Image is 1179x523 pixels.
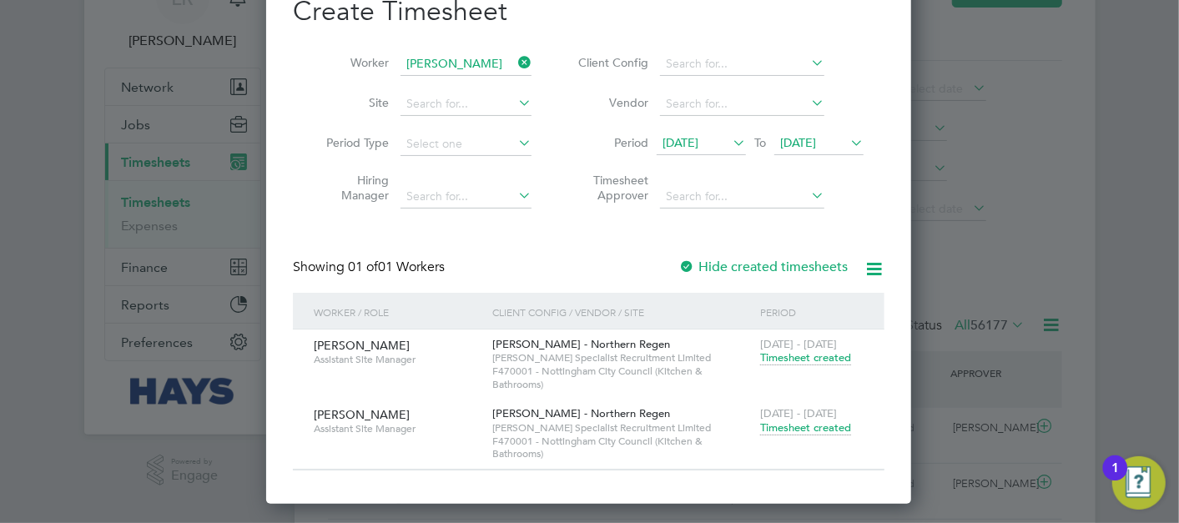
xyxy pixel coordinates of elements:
[780,135,816,150] span: [DATE]
[492,435,752,460] span: F470001 - Nottingham City Council (Kitchen & Bathrooms)
[663,135,698,150] span: [DATE]
[660,53,824,76] input: Search for...
[348,259,378,275] span: 01 of
[401,185,532,209] input: Search for...
[314,95,389,110] label: Site
[1111,468,1119,490] div: 1
[760,350,851,365] span: Timesheet created
[660,93,824,116] input: Search for...
[492,406,670,420] span: [PERSON_NAME] - Northern Regen
[573,173,648,203] label: Timesheet Approver
[749,132,771,153] span: To
[573,135,648,150] label: Period
[401,93,532,116] input: Search for...
[314,422,480,435] span: Assistant Site Manager
[314,407,410,422] span: [PERSON_NAME]
[492,337,670,351] span: [PERSON_NAME] - Northern Regen
[678,259,848,275] label: Hide created timesheets
[293,259,448,276] div: Showing
[348,259,445,275] span: 01 Workers
[492,421,752,435] span: [PERSON_NAME] Specialist Recruitment Limited
[492,351,752,365] span: [PERSON_NAME] Specialist Recruitment Limited
[760,406,837,420] span: [DATE] - [DATE]
[314,55,389,70] label: Worker
[401,133,532,156] input: Select one
[760,337,837,351] span: [DATE] - [DATE]
[314,353,480,366] span: Assistant Site Manager
[573,95,648,110] label: Vendor
[660,185,824,209] input: Search for...
[573,55,648,70] label: Client Config
[488,293,756,331] div: Client Config / Vendor / Site
[314,173,389,203] label: Hiring Manager
[760,420,851,435] span: Timesheet created
[756,293,868,331] div: Period
[314,338,410,353] span: [PERSON_NAME]
[1112,456,1166,510] button: Open Resource Center, 1 new notification
[401,53,532,76] input: Search for...
[492,365,752,390] span: F470001 - Nottingham City Council (Kitchen & Bathrooms)
[310,293,488,331] div: Worker / Role
[314,135,389,150] label: Period Type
